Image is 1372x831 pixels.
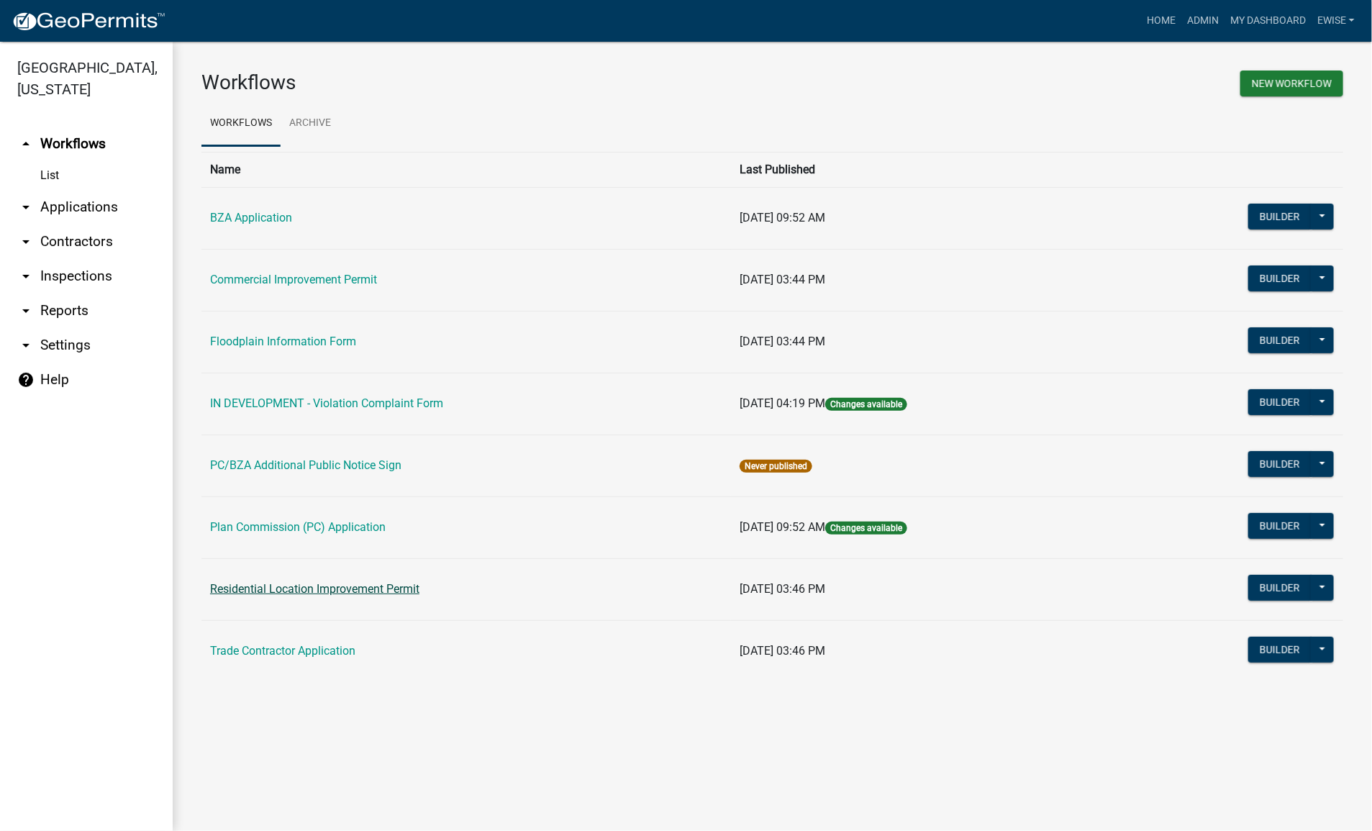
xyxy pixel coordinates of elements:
[281,101,340,147] a: Archive
[740,520,825,534] span: [DATE] 09:52 AM
[17,371,35,389] i: help
[1225,7,1312,35] a: My Dashboard
[17,268,35,285] i: arrow_drop_down
[1141,7,1181,35] a: Home
[1248,265,1312,291] button: Builder
[740,644,825,658] span: [DATE] 03:46 PM
[201,71,762,95] h3: Workflows
[825,522,907,535] span: Changes available
[740,396,825,410] span: [DATE] 04:19 PM
[17,199,35,216] i: arrow_drop_down
[1248,204,1312,230] button: Builder
[17,233,35,250] i: arrow_drop_down
[210,273,377,286] a: Commercial Improvement Permit
[740,460,812,473] span: Never published
[825,398,907,411] span: Changes available
[740,582,825,596] span: [DATE] 03:46 PM
[740,273,825,286] span: [DATE] 03:44 PM
[1248,327,1312,353] button: Builder
[210,458,401,472] a: PC/BZA Additional Public Notice Sign
[1248,513,1312,539] button: Builder
[1181,7,1225,35] a: Admin
[210,396,443,410] a: IN DEVELOPMENT - Violation Complaint Form
[210,644,355,658] a: Trade Contractor Application
[1240,71,1343,96] button: New Workflow
[1248,637,1312,663] button: Builder
[740,335,825,348] span: [DATE] 03:44 PM
[201,101,281,147] a: Workflows
[1312,7,1360,35] a: Ewise
[1248,575,1312,601] button: Builder
[740,211,825,224] span: [DATE] 09:52 AM
[201,152,731,187] th: Name
[210,520,386,534] a: Plan Commission (PC) Application
[17,337,35,354] i: arrow_drop_down
[1248,389,1312,415] button: Builder
[210,211,292,224] a: BZA Application
[17,302,35,319] i: arrow_drop_down
[210,335,356,348] a: Floodplain Information Form
[1248,451,1312,477] button: Builder
[210,582,419,596] a: Residential Location Improvement Permit
[731,152,1122,187] th: Last Published
[17,135,35,153] i: arrow_drop_up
